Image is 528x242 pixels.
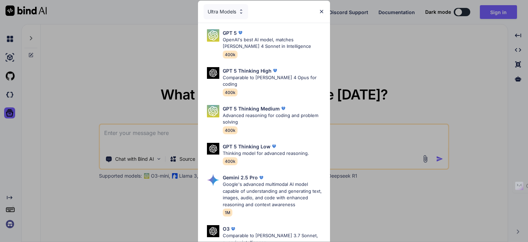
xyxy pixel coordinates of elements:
img: Pick Models [207,225,219,237]
span: 400k [223,126,238,134]
p: GPT 5 [223,29,237,36]
img: premium [237,29,244,36]
img: Pick Models [238,9,244,14]
img: premium [280,105,287,112]
span: 400k [223,88,238,96]
img: Pick Models [207,67,219,79]
img: premium [271,143,277,150]
span: 1M [223,209,232,217]
p: Advanced reasoning for coding and problem solving [223,112,324,126]
p: GPT 5 Thinking Low [223,143,271,150]
img: premium [272,67,278,74]
div: Ultra Models [203,4,248,19]
img: close [319,9,324,14]
img: Pick Models [207,29,219,42]
p: Gemini 2.5 Pro [223,174,258,181]
img: Pick Models [207,105,219,117]
img: Pick Models [207,143,219,155]
p: O3 [223,225,230,232]
img: premium [258,174,265,181]
p: Google's advanced multimodal AI model capable of understanding and generating text, images, audio... [223,181,324,208]
span: 400k [223,157,238,165]
img: Pick Models [207,174,219,186]
p: OpenAI's best AI model, matches [PERSON_NAME] 4 Sonnet in Intelligence [223,36,324,50]
p: GPT 5 Thinking Medium [223,105,280,112]
p: Thinking model for advanced reasoning. [223,150,309,157]
img: premium [230,225,236,232]
p: GPT 5 Thinking High [223,67,272,74]
p: Comparable to [PERSON_NAME] 4 Opus for coding [223,74,324,88]
span: 400k [223,51,238,59]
